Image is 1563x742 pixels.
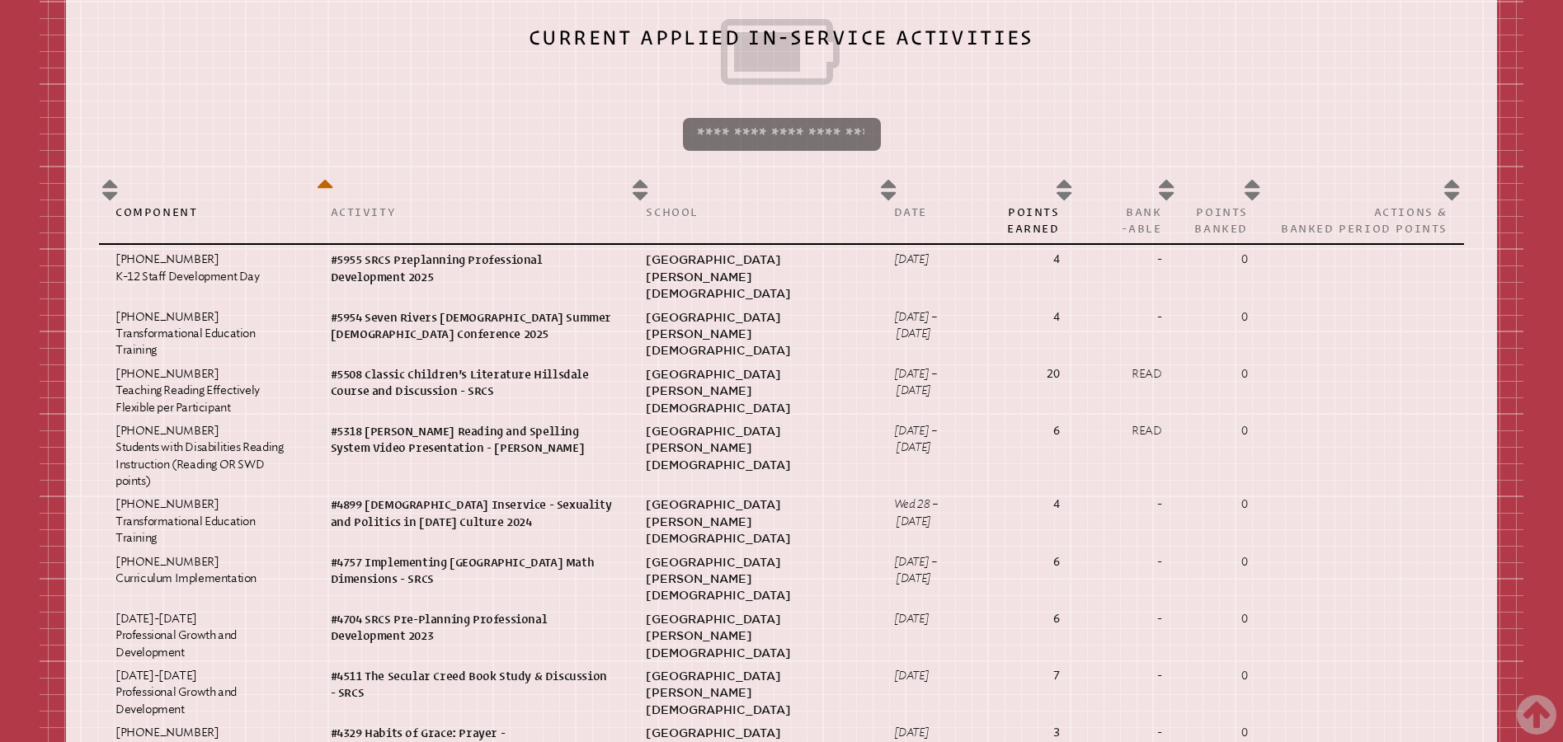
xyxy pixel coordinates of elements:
[646,611,860,661] p: [GEOGRAPHIC_DATA][PERSON_NAME][DEMOGRAPHIC_DATA]
[646,496,860,547] p: [GEOGRAPHIC_DATA][PERSON_NAME][DEMOGRAPHIC_DATA]
[646,554,860,604] p: [GEOGRAPHIC_DATA][PERSON_NAME][DEMOGRAPHIC_DATA]
[331,668,614,702] p: #4511 The Secular Creed Book Study & Discussion - SRCS
[1053,310,1060,324] strong: 4
[894,251,957,268] p: [DATE]
[1093,554,1162,571] p: -
[1194,251,1248,268] p: 0
[990,204,1060,237] p: Points Earned
[646,251,860,302] p: [GEOGRAPHIC_DATA][PERSON_NAME][DEMOGRAPHIC_DATA]
[115,309,298,359] p: [PHONE_NUMBER] Transformational Education Training
[1194,668,1248,684] p: 0
[1053,726,1060,740] strong: 3
[331,251,614,285] p: #5955 SRCS Preplanning Professional Development 2025
[646,204,860,220] p: School
[331,496,614,530] p: #4899 [DEMOGRAPHIC_DATA] Inservice - Sexuality and Politics in [DATE] Culture 2024
[115,423,298,491] p: [PHONE_NUMBER] Students with Disabilities Reading Instruction (Reading OR SWD points)
[1093,611,1162,627] p: -
[1194,309,1248,326] p: 0
[1194,366,1248,383] p: 0
[1194,204,1248,237] p: Points Banked
[646,309,860,359] p: [GEOGRAPHIC_DATA][PERSON_NAME][DEMOGRAPHIC_DATA]
[646,668,860,718] p: [GEOGRAPHIC_DATA][PERSON_NAME][DEMOGRAPHIC_DATA]
[1194,496,1248,513] p: 0
[115,668,298,718] p: [DATE]-[DATE] Professional Growth and Development
[1194,725,1248,741] p: 0
[894,423,957,457] p: [DATE] – [DATE]
[1093,725,1162,741] p: -
[331,366,614,400] p: #5508 Classic Children's Literature Hillsdale Course and Discussion - SRCS
[1053,612,1060,626] strong: 6
[115,204,298,220] p: Component
[894,366,957,400] p: [DATE] – [DATE]
[1093,366,1162,383] p: Read
[894,554,957,588] p: [DATE] – [DATE]
[1194,554,1248,571] p: 0
[1047,367,1059,381] strong: 20
[1093,204,1162,237] p: Bank -able
[1093,496,1162,513] p: -
[1281,204,1448,237] p: Actions & Banked Period Points
[894,309,957,343] p: [DATE] – [DATE]
[331,309,614,343] p: #5954 Seven Rivers [DEMOGRAPHIC_DATA] Summer [DEMOGRAPHIC_DATA] Conference 2025
[1194,423,1248,439] p: 0
[894,668,957,684] p: [DATE]
[1053,497,1060,511] strong: 4
[1093,423,1162,439] p: Read
[894,725,957,741] p: [DATE]
[646,423,860,473] p: [GEOGRAPHIC_DATA][PERSON_NAME][DEMOGRAPHIC_DATA]
[115,554,298,588] p: [PHONE_NUMBER] Curriculum Implementation
[115,251,298,285] p: [PHONE_NUMBER] K-12 Staff Development Day
[1093,251,1162,268] p: -
[894,204,957,220] p: Date
[331,611,614,645] p: #4704 SRCS Pre-Planning Professional Development 2023
[331,554,614,588] p: #4757 Implementing [GEOGRAPHIC_DATA] Math Dimensions - SRCS
[1053,669,1060,683] strong: 7
[894,611,957,627] p: [DATE]
[1053,424,1060,438] strong: 6
[115,496,298,547] p: [PHONE_NUMBER] Transformational Education Training
[331,423,614,457] p: #5318 [PERSON_NAME] Reading and Spelling System Video Presentation - [PERSON_NAME]
[1093,668,1162,684] p: -
[894,496,957,530] p: Wed 28 – [DATE]
[115,366,298,416] p: [PHONE_NUMBER] Teaching Reading Effectively Flexible per Participant
[99,16,1464,98] h2: Current Applied In-Service Activities
[331,204,614,220] p: Activity
[1093,309,1162,326] p: -
[115,611,298,661] p: [DATE]-[DATE] Professional Growth and Development
[1194,611,1248,627] p: 0
[1053,252,1060,266] strong: 4
[1053,555,1060,569] strong: 6
[646,366,860,416] p: [GEOGRAPHIC_DATA][PERSON_NAME][DEMOGRAPHIC_DATA]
